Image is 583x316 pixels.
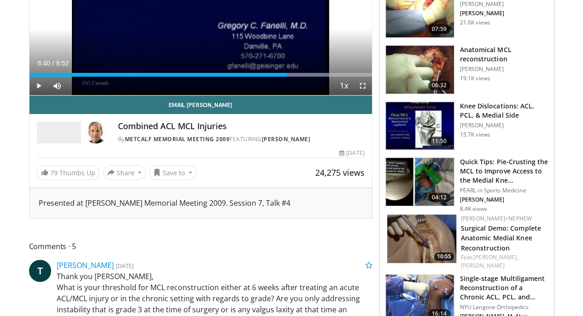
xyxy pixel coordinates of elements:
span: Comments 5 [29,240,372,252]
div: Feat. [461,253,547,270]
p: 15.7K views [460,131,490,138]
button: Playback Rate [335,77,353,95]
button: Share [103,165,146,180]
div: By FEATURING [118,135,365,143]
p: [PERSON_NAME] [460,10,530,17]
div: Progress Bar [29,73,372,77]
p: 19.1K views [460,75,490,82]
a: Surgical Demo: Complete Anatomic Medial Knee Reconstruction [461,224,541,252]
span: 06:32 [428,81,450,90]
p: [PERSON_NAME] [460,196,548,203]
a: 06:32 Anatomical MCL reconstruction [PERSON_NAME] 19.1K views [385,45,548,94]
button: Play [29,77,48,95]
a: T [29,260,51,282]
small: [DATE] [116,262,134,270]
button: Fullscreen [353,77,372,95]
p: [PERSON_NAME] [460,122,548,129]
p: 21.6K views [460,19,490,26]
a: [PERSON_NAME] [461,262,505,269]
a: [PERSON_NAME] [262,135,311,143]
h3: Quick Tips: Pie-Crusting the MCL to Improve Access to the Medial Kne… [460,157,548,185]
img: Metcalf Memorial Meeting 2009 [37,121,81,143]
h4: Combined ACL MCL Injuries [118,121,365,131]
button: Save to [149,165,196,180]
img: stuart_1_100001324_3.jpg.150x105_q85_crop-smart_upscale.jpg [386,102,454,150]
a: Email [PERSON_NAME] [29,95,372,114]
button: Mute [48,77,66,95]
p: PEARL in Sports Medicine [460,187,548,194]
span: 10:55 [434,252,454,261]
div: [DATE] [339,149,364,157]
p: NYU Langone Orthopedics [460,304,548,311]
h3: Single-stage Multiligament Reconstruction of a Chronic ACL, PCL, and… [460,274,548,302]
a: 10:55 [387,215,456,263]
a: [PERSON_NAME]+Nephew [461,215,532,222]
img: 626f4643-25aa-4a58-b31d-45f1c32319e6.150x105_q85_crop-smart_upscale.jpg [387,215,456,263]
a: 04:12 Quick Tips: Pie-Crusting the MCL to Improve Access to the Medial Kne… PEARL in Sports Medic... [385,157,548,213]
span: 11:50 [428,137,450,146]
img: 623e18e9-25dc-4a09-a9c4-890ff809fced.150x105_q85_crop-smart_upscale.jpg [386,46,454,94]
p: [PERSON_NAME] [460,66,548,73]
span: 07:59 [428,24,450,34]
p: [PERSON_NAME] [460,0,530,8]
img: Avatar [85,121,107,143]
span: 79 [50,168,58,177]
span: 6:40 [38,60,50,67]
a: Metcalf Memorial Meeting 2009 [125,135,230,143]
h3: Knee Dislocations: ACL, PCL, & Medial Side [460,101,548,120]
a: 11:50 Knee Dislocations: ACL, PCL, & Medial Side [PERSON_NAME] 15.7K views [385,101,548,150]
span: / [53,60,54,67]
a: [PERSON_NAME] [57,260,114,270]
a: 79 Thumbs Up [37,166,100,180]
span: 8:52 [56,60,69,67]
span: 24,275 views [315,167,365,178]
h3: Anatomical MCL reconstruction [460,45,548,64]
span: 04:12 [428,193,450,202]
div: Presented at [PERSON_NAME] Memorial Meeting 2009. Session 7, Talk #4 [39,197,363,209]
img: f92306eb-e07c-405a-80a9-9492fd26bd64.150x105_q85_crop-smart_upscale.jpg [386,158,454,206]
p: 8.4K views [460,205,487,213]
a: [PERSON_NAME], [473,253,518,261]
